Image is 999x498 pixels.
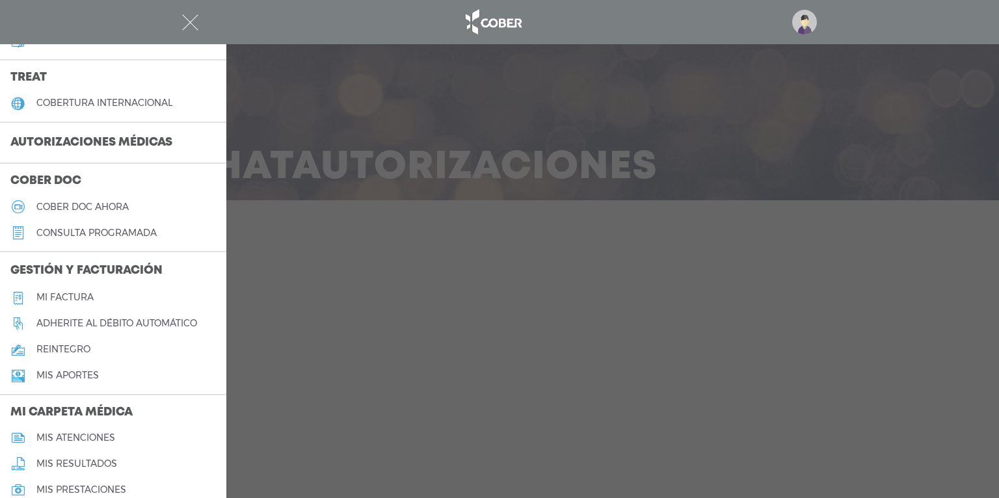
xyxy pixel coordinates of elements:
h5: Adherite al débito automático [36,318,197,329]
h5: Cober doc ahora [36,202,129,213]
h5: reintegro [36,344,90,355]
img: profile-placeholder.svg [792,10,817,34]
h5: mis atenciones [36,432,115,443]
img: Cober_menu-close-white.svg [182,14,198,31]
h5: consulta programada [36,228,157,239]
h5: Mi plan médico [36,36,114,47]
h5: mis resultados [36,458,117,469]
img: logo_cober_home-white.png [459,7,527,38]
h5: mis prestaciones [36,484,126,495]
h5: Mis aportes [36,370,99,381]
h5: cobertura internacional [36,98,172,109]
h5: Mi factura [36,292,94,303]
